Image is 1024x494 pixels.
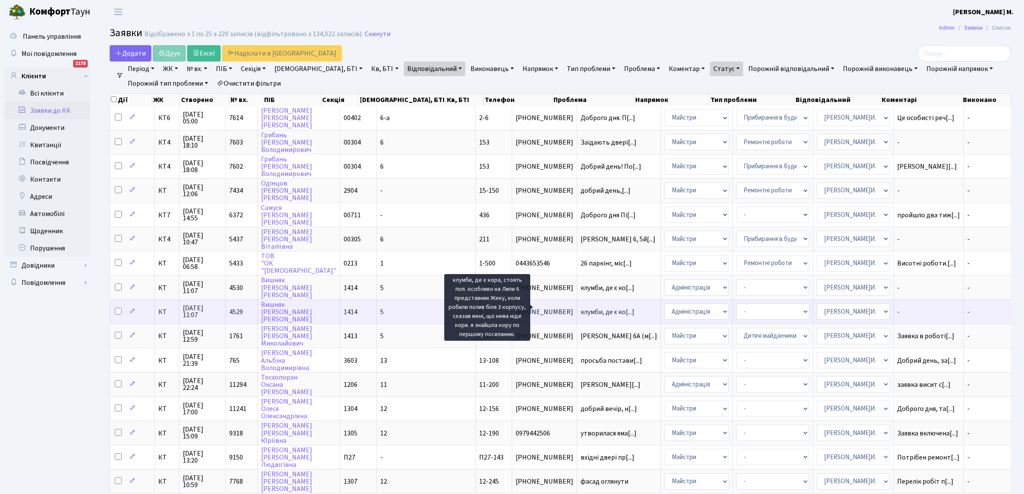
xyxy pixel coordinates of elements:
[183,377,222,391] span: [DATE] 22:24
[516,309,573,315] span: [PHONE_NUMBER]
[581,331,657,341] span: [PERSON_NAME] 6А (м[...]
[962,94,1011,106] th: Виконано
[967,307,970,317] span: -
[516,381,573,388] span: [PHONE_NUMBER]
[581,283,634,293] span: клумби, де є ко[...]
[180,94,230,106] th: Створено
[897,356,956,365] span: Добрий день, за[...]
[967,380,970,389] span: -
[516,212,573,219] span: [PHONE_NUMBER]
[183,475,222,488] span: [DATE] 10:59
[344,283,357,293] span: 1414
[967,259,970,268] span: -
[923,62,996,76] a: Порожній напрямок
[261,276,312,300] a: Вишняк[PERSON_NAME][PERSON_NAME]
[321,94,359,106] th: Секція
[581,235,655,244] span: [PERSON_NAME] 6, 5й[...]
[380,453,383,462] span: -
[581,404,637,414] span: добрий вечір, н[...]
[897,284,960,291] span: -
[467,62,517,76] a: Виконавець
[158,163,175,170] span: КТ4
[183,232,222,246] span: [DATE] 10:47
[229,162,243,171] span: 7602
[380,404,387,414] span: 12
[665,62,708,76] a: Коментар
[344,235,361,244] span: 00305
[183,426,222,440] span: [DATE] 15:09
[261,421,312,445] a: [PERSON_NAME][PERSON_NAME]Юріївна
[897,139,960,146] span: -
[967,283,970,293] span: -
[344,331,357,341] span: 1413
[516,333,573,340] span: [PHONE_NUMBER]
[158,114,175,121] span: КТ6
[183,111,222,125] span: [DATE] 05:00
[380,162,384,171] span: 6
[479,477,499,486] span: 12-245
[158,478,175,485] span: КТ
[479,235,489,244] span: 211
[553,94,634,106] th: Проблема
[897,429,958,438] span: Заявка включена[...]
[229,210,243,220] span: 6372
[229,356,240,365] span: 765
[918,45,1011,62] input: Пошук...
[183,329,222,343] span: [DATE] 12:59
[183,305,222,318] span: [DATE] 11:07
[4,257,90,274] a: Довідники
[745,62,838,76] a: Порожній відповідальний
[261,445,312,469] a: [PERSON_NAME][PERSON_NAME]Людвігівна
[516,478,573,485] span: [PHONE_NUMBER]
[4,274,90,291] a: Повідомлення
[73,60,88,68] div: 1178
[926,19,1024,37] nav: breadcrumb
[229,113,243,123] span: 7614
[261,154,312,179] a: Грибань[PERSON_NAME]Володимирович
[967,429,970,438] span: -
[380,429,387,438] span: 12
[160,62,181,76] a: ЖК
[183,281,222,294] span: [DATE] 11:07
[479,210,489,220] span: 436
[516,114,573,121] span: [PHONE_NUMBER]
[563,62,619,76] a: Тип проблеми
[344,210,361,220] span: 00711
[479,162,489,171] span: 153
[29,5,90,19] span: Таун
[229,259,243,268] span: 5433
[4,85,90,102] a: Всі клієнти
[479,138,489,147] span: 153
[359,94,446,106] th: [DEMOGRAPHIC_DATA], БТІ
[261,324,312,348] a: [PERSON_NAME][PERSON_NAME]Миколайович
[795,94,881,106] th: Відповідальний
[967,331,970,341] span: -
[183,256,222,270] span: [DATE] 06:58
[261,469,312,494] a: [PERSON_NAME][PERSON_NAME][PERSON_NAME]
[581,259,632,268] span: 26 паркінг, міс[...]
[967,404,970,414] span: -
[344,429,357,438] span: 1305
[9,3,26,21] img: logo.png
[344,380,357,389] span: 1206
[380,138,384,147] span: 6
[516,260,573,267] span: 0443653546
[621,62,664,76] a: Проблема
[953,7,1014,17] b: [PERSON_NAME] М.
[380,283,384,293] span: 5
[897,453,959,462] span: Потрібен ремонт[...]
[124,76,212,91] a: Порожній тип проблеми
[897,162,957,171] span: [PERSON_NAME][...]
[229,138,243,147] span: 7603
[261,130,312,154] a: Грибань[PERSON_NAME]Володимирович
[479,186,499,195] span: 15-150
[839,62,921,76] a: Порожній виконавець
[380,356,387,365] span: 13
[967,113,970,123] span: -
[4,68,90,85] a: Клієнти
[263,94,321,106] th: ПІБ
[967,356,970,365] span: -
[229,331,243,341] span: 1761
[897,113,954,123] span: Це особисті реч[...]
[967,186,970,195] span: -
